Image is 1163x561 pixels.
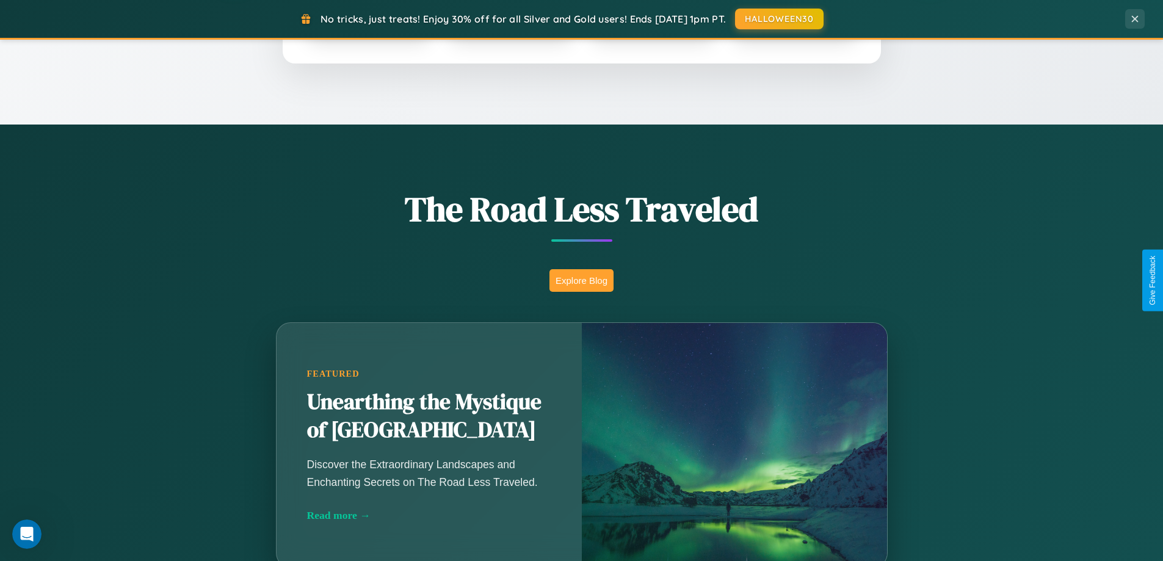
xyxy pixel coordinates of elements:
div: Read more → [307,509,551,522]
span: No tricks, just treats! Enjoy 30% off for all Silver and Gold users! Ends [DATE] 1pm PT. [321,13,726,25]
h1: The Road Less Traveled [216,186,948,233]
p: Discover the Extraordinary Landscapes and Enchanting Secrets on The Road Less Traveled. [307,456,551,490]
h2: Unearthing the Mystique of [GEOGRAPHIC_DATA] [307,388,551,444]
button: Explore Blog [549,269,614,292]
iframe: Intercom live chat [12,519,42,549]
div: Give Feedback [1148,256,1157,305]
div: Featured [307,369,551,379]
button: HALLOWEEN30 [735,9,824,29]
